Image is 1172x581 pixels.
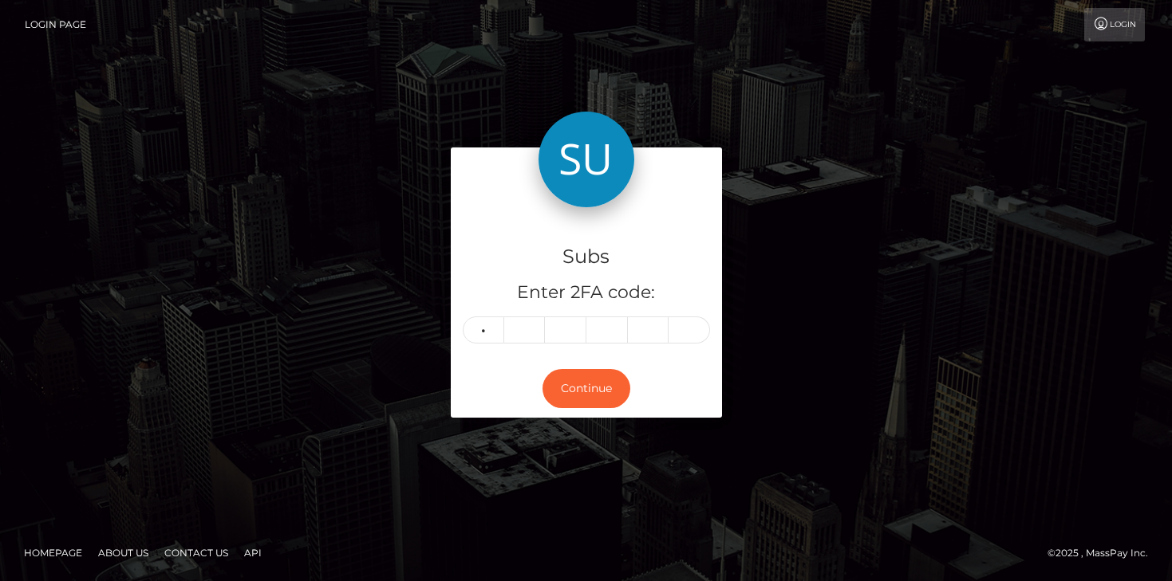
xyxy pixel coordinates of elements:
a: Login [1084,8,1145,41]
div: © 2025 , MassPay Inc. [1048,544,1160,562]
h5: Enter 2FA code: [463,281,710,305]
a: Homepage [18,540,89,565]
h4: Subs [463,243,710,271]
a: Login Page [25,8,86,41]
button: Continue [543,369,630,408]
img: Subs [539,112,634,207]
a: API [238,540,268,565]
a: About Us [92,540,155,565]
a: Contact Us [158,540,235,565]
